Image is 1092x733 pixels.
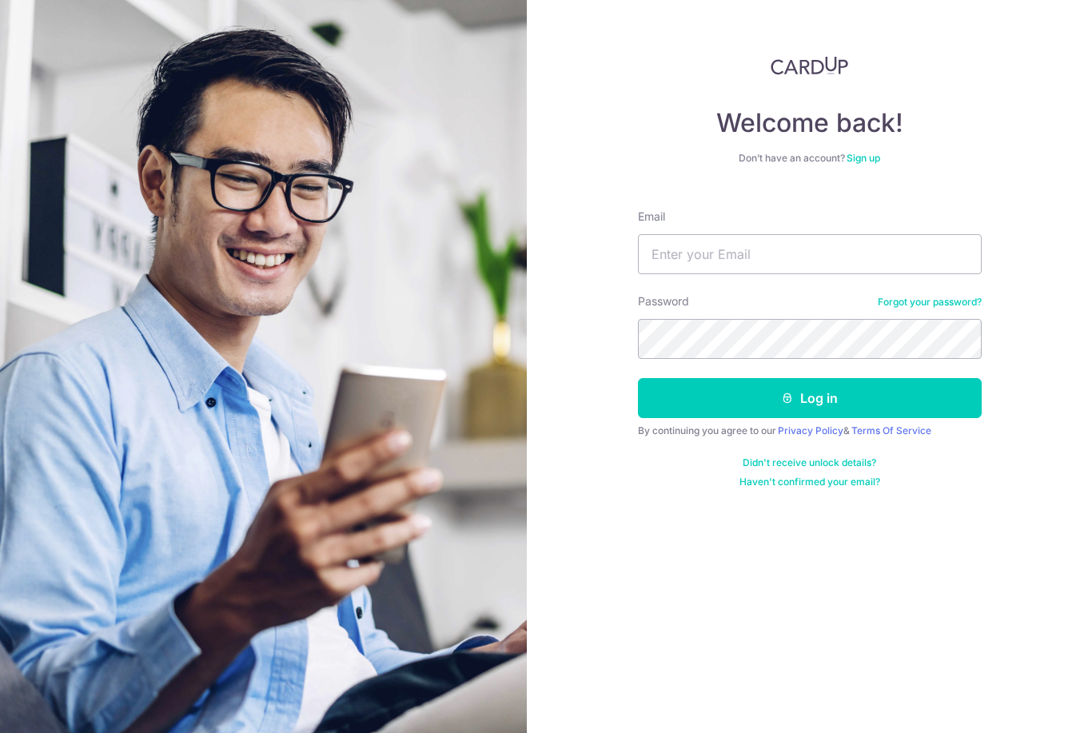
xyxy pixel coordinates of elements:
a: Sign up [847,152,880,164]
img: CardUp Logo [771,56,849,75]
h4: Welcome back! [638,107,982,139]
button: Log in [638,378,982,418]
a: Terms Of Service [851,424,931,436]
label: Email [638,209,665,225]
div: Don’t have an account? [638,152,982,165]
label: Password [638,293,689,309]
a: Privacy Policy [778,424,843,436]
a: Didn't receive unlock details? [743,456,876,469]
input: Enter your Email [638,234,982,274]
a: Forgot your password? [878,296,982,309]
a: Haven't confirmed your email? [739,476,880,488]
div: By continuing you agree to our & [638,424,982,437]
